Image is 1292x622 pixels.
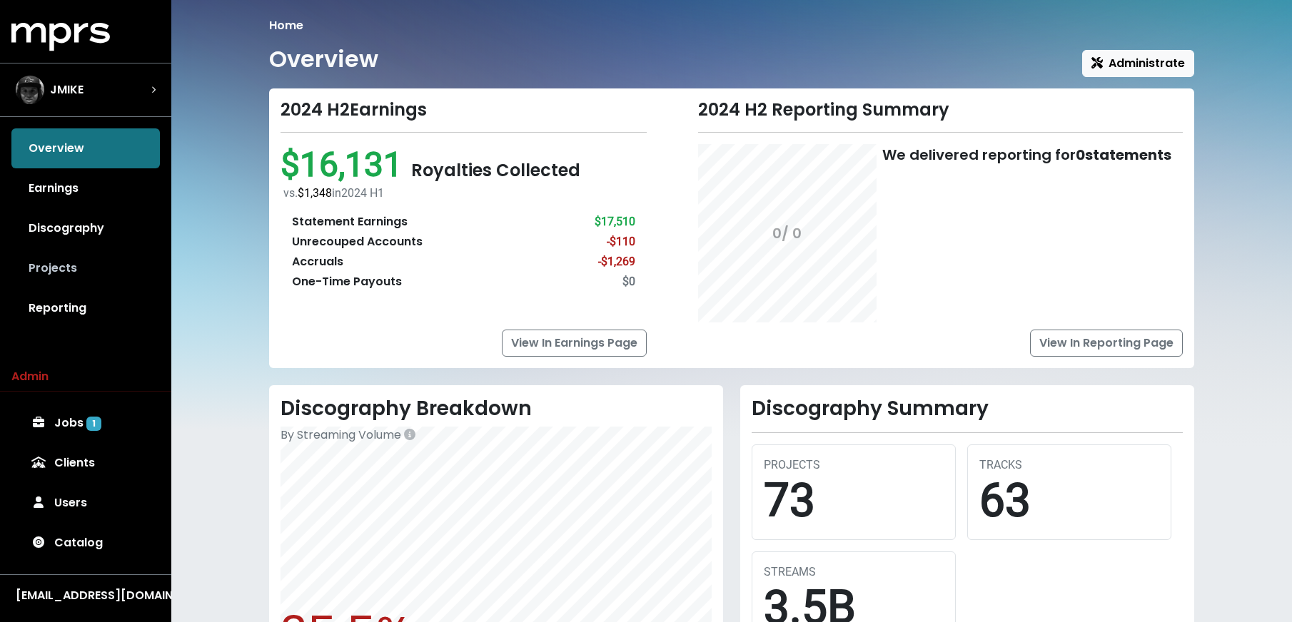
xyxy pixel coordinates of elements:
div: TRACKS [979,457,1159,474]
button: Administrate [1082,50,1194,77]
span: Royalties Collected [411,158,580,182]
li: Home [269,17,303,34]
span: $1,348 [298,186,332,200]
div: Statement Earnings [292,213,408,230]
h1: Overview [269,46,378,73]
span: By Streaming Volume [281,427,401,443]
a: Clients [11,443,160,483]
a: Earnings [11,168,160,208]
span: $16,131 [281,144,411,185]
div: PROJECTS [764,457,944,474]
div: 63 [979,474,1159,529]
div: [EMAIL_ADDRESS][DOMAIN_NAME] [16,587,156,604]
span: JMIKE [50,81,84,98]
b: 0 statements [1076,145,1171,165]
div: One-Time Payouts [292,273,402,290]
div: We delivered reporting for [882,144,1171,165]
span: Administrate [1091,55,1185,71]
nav: breadcrumb [269,17,1194,34]
span: 1 [86,417,101,431]
div: 2024 H2 Reporting Summary [698,100,1183,121]
div: Unrecouped Accounts [292,233,423,250]
a: Discography [11,208,160,248]
div: Accruals [292,253,343,270]
img: The selected account / producer [16,76,44,104]
div: -$1,269 [598,253,635,270]
a: mprs logo [11,28,110,44]
div: 2024 H2 Earnings [281,100,647,121]
a: View In Earnings Page [502,330,647,357]
a: Reporting [11,288,160,328]
div: 73 [764,474,944,529]
a: Jobs 1 [11,403,160,443]
div: -$110 [607,233,635,250]
h2: Discography Summary [752,397,1183,421]
div: STREAMS [764,564,944,581]
a: View In Reporting Page [1030,330,1183,357]
div: $17,510 [595,213,635,230]
a: Catalog [11,523,160,563]
div: $0 [622,273,635,290]
h2: Discography Breakdown [281,397,712,421]
div: vs. in 2024 H1 [283,185,647,202]
a: Users [11,483,160,523]
a: Projects [11,248,160,288]
button: [EMAIL_ADDRESS][DOMAIN_NAME] [11,586,160,605]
